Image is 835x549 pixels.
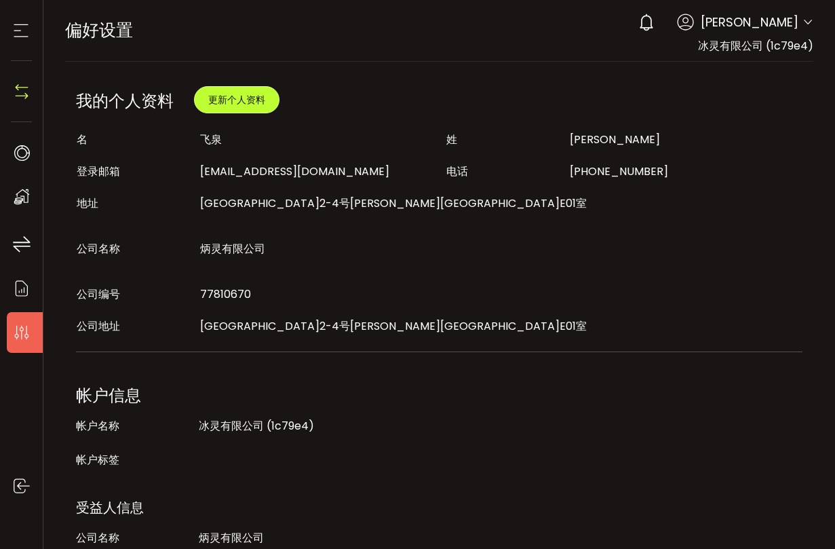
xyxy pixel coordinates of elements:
[77,132,88,147] font: 名
[208,93,265,107] font: 更新个人资料
[65,18,133,42] font: 偏好设置
[570,164,668,179] font: [PHONE_NUMBER]
[570,132,660,147] font: [PERSON_NAME]
[200,241,265,257] font: 炳灵有限公司
[76,384,141,406] font: 帐户信息
[77,195,98,211] font: 地址
[76,452,119,468] font: 帐户标签
[77,164,120,179] font: 登录邮箱
[77,241,120,257] font: 公司名称
[200,318,587,334] font: [GEOGRAPHIC_DATA]2-4号[PERSON_NAME][GEOGRAPHIC_DATA]E01室
[698,38,813,54] font: 冰灵有限公司 (1c79e4)
[767,484,835,549] div: 聊天小工具
[767,484,835,549] iframe: 聊天小部件
[446,164,468,179] font: 电话
[200,286,251,302] font: 77810670
[76,418,119,434] font: 帐户名称
[446,132,457,147] font: 姓
[199,418,314,434] font: 冰灵有限公司 (1c79e4)
[199,530,264,546] font: 炳灵有限公司
[200,195,587,211] font: [GEOGRAPHIC_DATA]2-4号[PERSON_NAME][GEOGRAPHIC_DATA]E01室
[12,81,32,102] img: N4P5cjLOiQAAAABJRU5ErkJggg==
[701,14,798,31] font: [PERSON_NAME]
[77,318,120,334] font: 公司地址
[77,286,120,302] font: 公司编号
[194,86,279,113] button: 更新个人资料
[200,164,389,179] font: [EMAIL_ADDRESS][DOMAIN_NAME]
[200,132,222,147] font: 飞泉
[76,90,174,112] font: 我的个人资料
[76,498,144,517] font: 受益人信息
[76,530,119,546] font: 公司名称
